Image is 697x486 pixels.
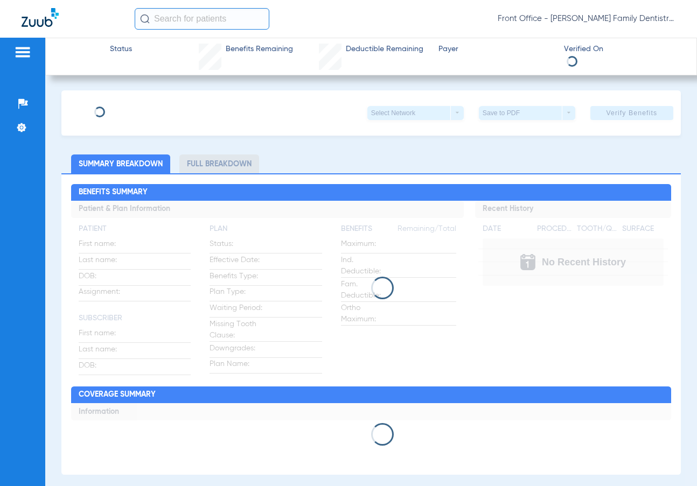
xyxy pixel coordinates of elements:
[71,184,672,201] h2: Benefits Summary
[346,44,423,55] span: Deductible Remaining
[71,386,672,404] h2: Coverage Summary
[140,14,150,24] img: Search Icon
[110,44,132,55] span: Status
[14,46,31,59] img: hamburger-icon
[71,154,170,173] li: Summary Breakdown
[22,8,59,27] img: Zuub Logo
[498,13,675,24] span: Front Office - [PERSON_NAME] Family Dentistry
[226,44,293,55] span: Benefits Remaining
[179,154,259,173] li: Full Breakdown
[564,44,680,55] span: Verified On
[438,44,554,55] span: Payer
[135,8,269,30] input: Search for patients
